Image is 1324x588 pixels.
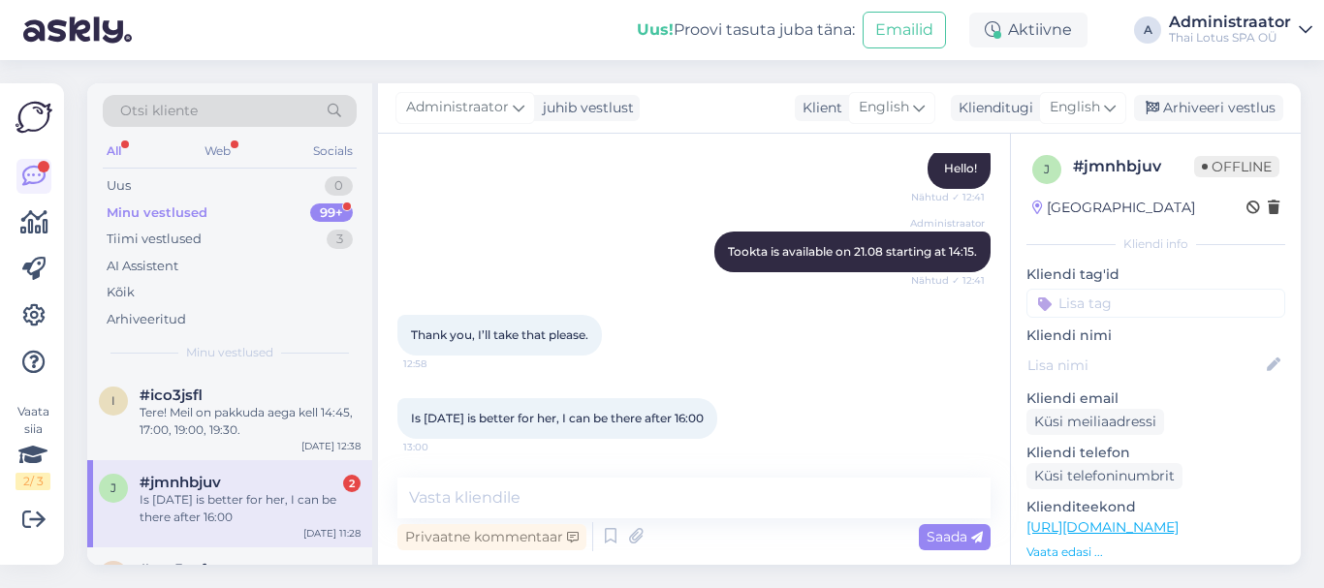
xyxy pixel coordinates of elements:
span: Minu vestlused [186,344,273,361]
div: Klienditugi [951,98,1033,118]
div: [DATE] 12:38 [301,439,361,453]
span: Nähtud ✓ 12:41 [911,190,985,204]
div: A [1134,16,1161,44]
span: #ico3jsfl [140,387,203,404]
span: Is [DATE] is better for her, I can be there after 16:00 [411,411,704,425]
b: Uus! [637,20,674,39]
div: Proovi tasuta juba täna: [637,18,855,42]
span: Otsi kliente [120,101,198,121]
div: 2 [343,475,361,492]
span: English [859,97,909,118]
div: Tere! Meil on pakkuda aega kell 14:45, 17:00, 19:00, 19:30. [140,404,361,439]
button: Emailid [863,12,946,48]
a: [URL][DOMAIN_NAME] [1026,518,1179,536]
div: Küsi telefoninumbrit [1026,463,1182,489]
p: Kliendi nimi [1026,325,1285,346]
div: Thai Lotus SPA OÜ [1169,30,1291,46]
span: Tookta is available on 21.08 starting at 14:15. [728,244,977,259]
a: AdministraatorThai Lotus SPA OÜ [1169,15,1312,46]
div: Klient [795,98,842,118]
p: Kliendi telefon [1026,443,1285,463]
div: Privaatne kommentaar [397,524,586,550]
span: #tcq5usfs [140,561,214,578]
div: Web [201,139,235,164]
input: Lisa tag [1026,289,1285,318]
div: Minu vestlused [107,203,207,223]
div: All [103,139,125,164]
span: 12:58 [403,356,476,371]
p: Klienditeekond [1026,497,1285,517]
span: j [110,480,116,495]
span: Hello! [944,161,977,175]
div: Is [DATE] is better for her, I can be there after 16:00 [140,491,361,526]
span: j [1044,162,1050,176]
span: i [111,393,115,408]
span: Administraator [910,216,985,231]
div: # jmnhbjuv [1073,155,1194,178]
div: Administraator [1169,15,1291,30]
div: AI Assistent [107,257,178,276]
div: Kõik [107,283,135,302]
p: Kliendi email [1026,388,1285,409]
div: 99+ [310,203,353,223]
span: Thank you, I’ll take that please. [411,327,588,342]
div: Tiimi vestlused [107,230,202,249]
span: Nähtud ✓ 12:41 [911,273,985,288]
p: Vaata edasi ... [1026,543,1285,561]
div: Socials [309,139,357,164]
div: 3 [327,230,353,249]
p: Kliendi tag'id [1026,264,1285,285]
span: 13:00 [403,440,476,454]
span: English [1050,97,1100,118]
img: Askly Logo [16,99,52,136]
div: Vaata siia [16,403,50,490]
span: Saada [927,528,983,545]
div: Arhiveeritud [107,310,186,329]
span: Offline [1194,156,1279,177]
div: Uus [107,176,131,196]
div: Küsi meiliaadressi [1026,409,1164,435]
span: #jmnhbjuv [140,474,221,491]
div: juhib vestlust [535,98,634,118]
div: Arhiveeri vestlus [1134,95,1283,121]
div: 2 / 3 [16,473,50,490]
div: Aktiivne [969,13,1088,47]
div: [DATE] 11:28 [303,526,361,541]
span: Administraator [406,97,509,118]
div: Kliendi info [1026,235,1285,253]
input: Lisa nimi [1027,355,1263,376]
div: 0 [325,176,353,196]
div: [GEOGRAPHIC_DATA] [1032,198,1195,218]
